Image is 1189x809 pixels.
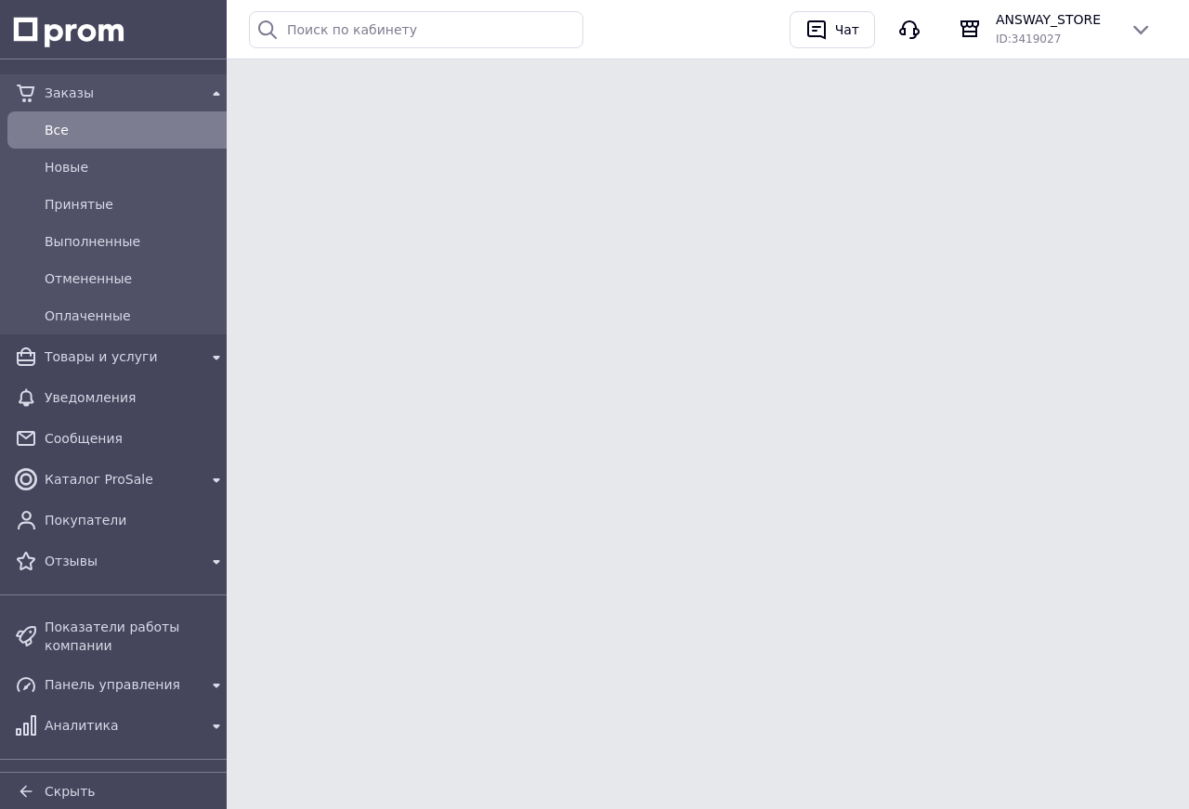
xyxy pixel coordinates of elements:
span: Отзывы [45,552,198,570]
span: ANSWAY_STORE [996,10,1115,29]
span: Отмененные [45,269,228,288]
span: Панель управления [45,675,198,694]
input: Поиск по кабинету [249,11,583,48]
span: Покупатели [45,511,228,529]
span: Выполненные [45,232,228,251]
span: Каталог ProSale [45,470,198,489]
span: Все [45,121,228,139]
span: Сообщения [45,429,228,448]
span: Принятые [45,195,228,214]
span: Аналитика [45,716,198,735]
button: Чат [790,11,875,48]
span: Товары и услуги [45,347,198,366]
span: Показатели работы компании [45,618,228,655]
span: Оплаченные [45,307,228,325]
span: Заказы [45,84,198,102]
span: Скрыть [45,784,96,799]
span: Уведомления [45,388,228,407]
div: Чат [831,16,863,44]
span: Новые [45,158,228,176]
span: ID: 3419027 [996,33,1061,46]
